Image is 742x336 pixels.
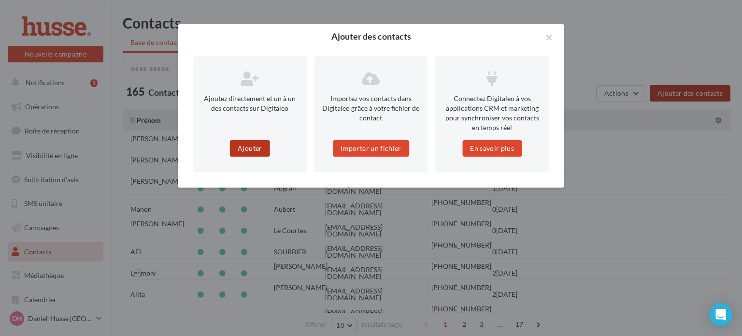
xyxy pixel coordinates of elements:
p: Ajoutez directement et un à un des contacts sur Digitaleo [201,94,299,113]
button: Importer un fichier [333,140,409,157]
div: Open Intercom Messenger [709,303,732,326]
h2: Ajouter des contacts [193,32,549,41]
button: En savoir plus [462,140,522,157]
p: Connectez Digitaleo à vos applications CRM et marketing pour synchroniser vos contacts en temps réel [443,94,541,132]
p: Importez vos contacts dans Digitaleo grâce à votre fichier de contact [322,94,420,123]
button: Ajouter [230,140,270,157]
